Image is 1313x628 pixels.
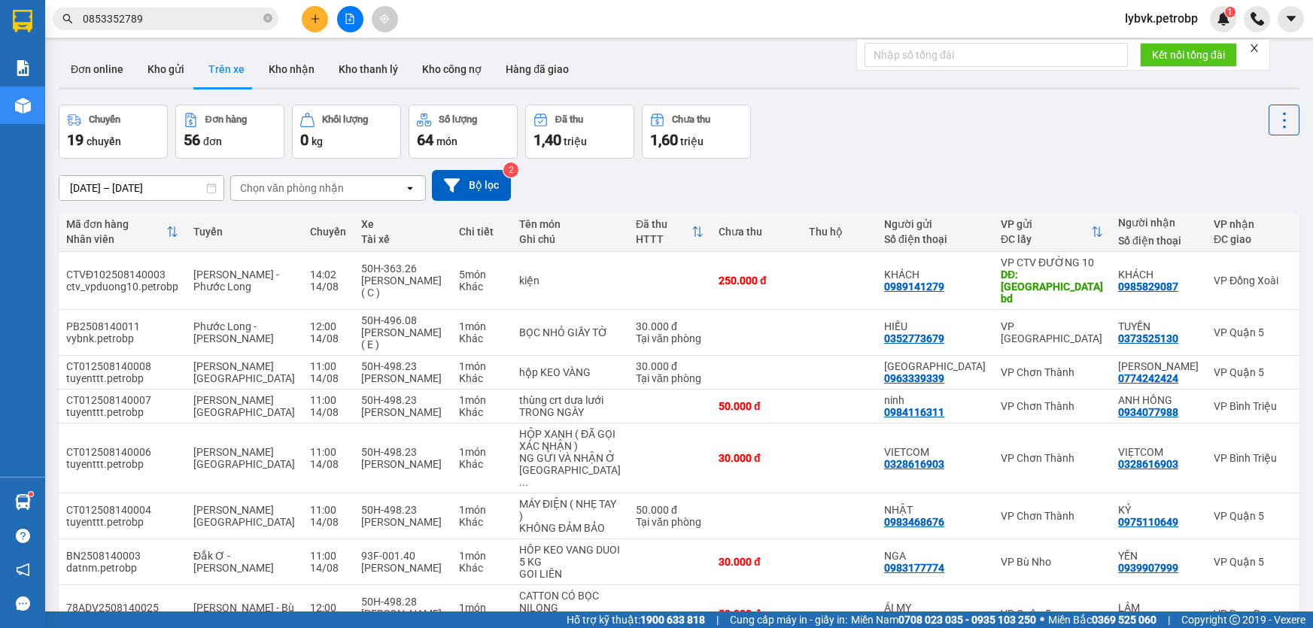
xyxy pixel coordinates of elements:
[519,218,621,230] div: Tên món
[66,458,178,470] div: tuyenttt.petrobp
[865,43,1128,67] input: Nhập số tổng đài
[1214,233,1303,245] div: ĐC giao
[361,446,444,458] div: 50H-498.23
[310,268,346,281] div: 14:02
[884,550,986,562] div: NGA
[884,281,944,293] div: 0989141279
[525,105,634,159] button: Đã thu1,40 triệu
[263,12,272,26] span: close-circle
[361,394,444,406] div: 50H-498.23
[884,458,944,470] div: 0328616903
[361,550,444,562] div: 93F-001.40
[459,226,504,238] div: Chi tiết
[404,182,416,194] svg: open
[361,262,444,275] div: 50H-363.26
[1001,233,1091,245] div: ĐC lấy
[884,406,944,418] div: 0984116311
[1118,504,1199,516] div: KỶ
[1001,608,1103,620] div: VP Quận 5
[459,372,504,384] div: Khác
[459,281,504,293] div: Khác
[503,162,518,177] sup: 2
[1118,446,1199,458] div: VIẸTCOM
[59,105,168,159] button: Chuyến19chuyến
[205,114,247,125] div: Đơn hàng
[719,556,794,568] div: 30.000 đ
[1113,9,1210,28] span: lybvk.petrobp
[1001,510,1103,522] div: VP Chơn Thành
[459,504,504,516] div: 1 món
[361,406,444,418] div: [PERSON_NAME]
[1118,332,1178,344] div: 0373525130
[519,476,528,488] span: ...
[310,446,346,458] div: 11:00
[15,494,31,510] img: warehouse-icon
[1001,256,1103,268] div: VP CTV ĐƯỜNG 10
[459,550,504,562] div: 1 món
[884,320,986,332] div: HIẾU
[519,590,621,614] div: CATTON CÓ BỌC NILONG
[884,562,944,574] div: 0983177774
[1092,614,1156,626] strong: 0369 525 060
[361,516,444,528] div: [PERSON_NAME]
[1278,6,1304,32] button: caret-down
[432,170,511,201] button: Bộ lọc
[1118,235,1199,247] div: Số điện thoại
[719,275,794,287] div: 250.000 đ
[809,226,869,238] div: Thu hộ
[884,233,986,245] div: Số điện thoại
[310,281,346,293] div: 14/08
[66,372,178,384] div: tuyenttt.petrobp
[459,320,504,332] div: 1 món
[1118,281,1178,293] div: 0985829087
[372,6,398,32] button: aim
[680,135,704,147] span: triệu
[642,105,751,159] button: Chưa thu1,60 triệu
[409,105,518,159] button: Số lượng64món
[1140,43,1237,67] button: Kết nối tổng đài
[730,611,847,628] span: Cung cấp máy in - giấy in:
[193,320,274,344] span: Phước Long - [PERSON_NAME]
[361,218,444,230] div: Xe
[1227,7,1232,17] span: 1
[1118,516,1178,528] div: 0975110649
[240,181,344,196] div: Chọn văn phòng nhận
[459,394,504,406] div: 1 món
[884,504,986,516] div: NHẬT
[884,602,986,614] div: ÁI MY
[519,366,621,378] div: hộp KEO VÀNG
[302,6,328,32] button: plus
[884,446,986,458] div: VIETCOM
[459,562,504,574] div: Khác
[361,596,444,608] div: 50H-498.28
[1001,400,1103,412] div: VP Chơn Thành
[193,360,295,384] span: [PERSON_NAME][GEOGRAPHIC_DATA]
[628,212,711,252] th: Toggle SortBy
[310,562,346,574] div: 14/08
[83,11,260,27] input: Tìm tên, số ĐT hoặc mã đơn
[1118,394,1199,406] div: ANH HỒNG
[1048,611,1156,628] span: Miền Bắc
[66,281,178,293] div: ctv_vpduong10.petrobp
[15,60,31,76] img: solution-icon
[410,51,494,87] button: Kho công nợ
[361,458,444,470] div: [PERSON_NAME]
[459,268,504,281] div: 5 món
[66,218,166,230] div: Mã đơn hàng
[66,320,178,332] div: PB2508140011
[292,105,401,159] button: Khối lượng0kg
[66,446,178,458] div: CT012508140006
[884,394,986,406] div: ninh
[59,176,223,200] input: Select a date range.
[719,226,794,238] div: Chưa thu
[719,400,794,412] div: 50.000 đ
[519,406,621,418] div: TRONG NGÀY
[337,6,363,32] button: file-add
[89,114,120,125] div: Chuyến
[59,51,135,87] button: Đơn online
[519,428,621,452] div: HỘP XANH ( ĐÃ GỌI XÁC NHẬN )
[66,504,178,516] div: CT012508140004
[417,131,433,149] span: 64
[361,326,444,350] div: [PERSON_NAME] ( E )
[203,135,222,147] span: đơn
